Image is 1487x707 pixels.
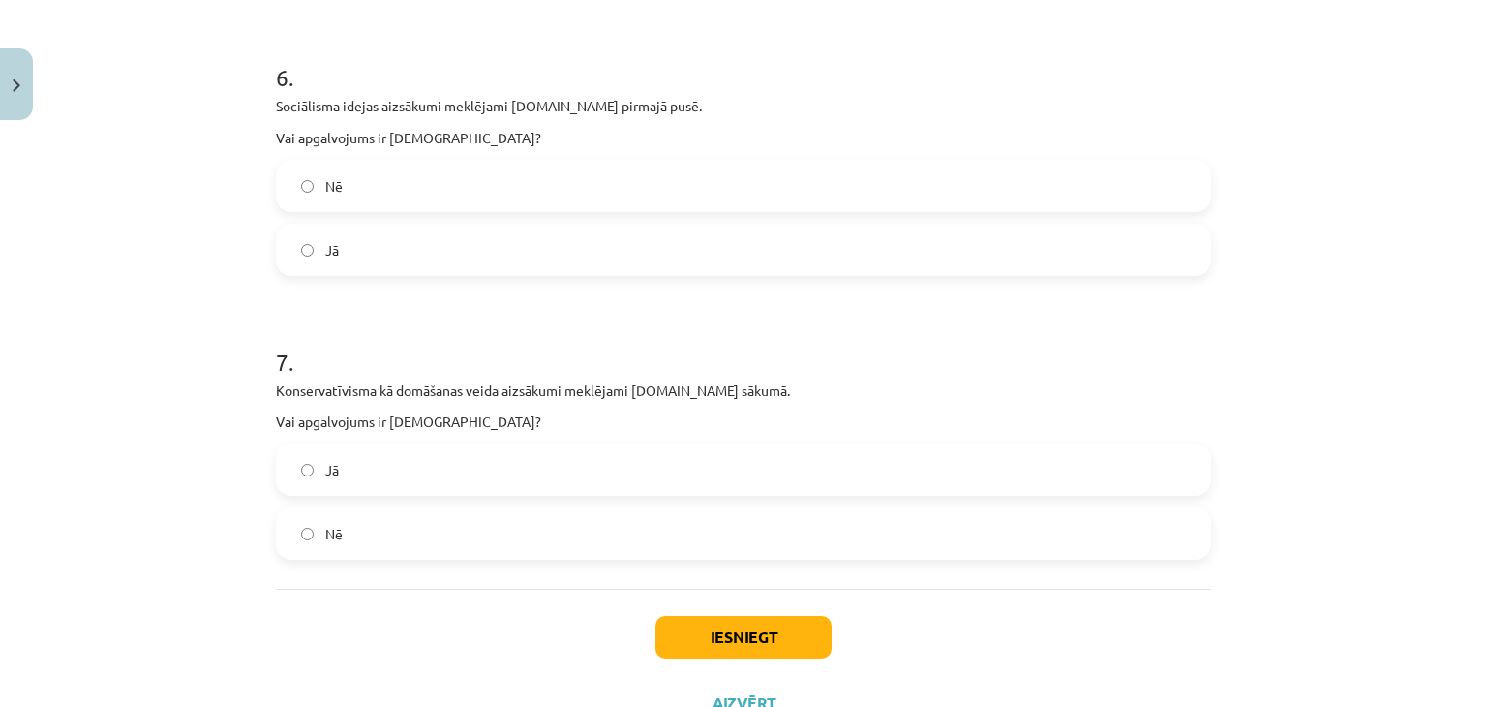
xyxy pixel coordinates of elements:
h1: 7 . [276,315,1211,375]
button: Iesniegt [655,616,832,659]
span: Nē [325,524,343,544]
span: Jā [325,460,339,480]
img: icon-close-lesson-0947bae3869378f0d4975bcd49f059093ad1ed9edebbc8119c70593378902aed.svg [13,79,20,92]
input: Nē [301,528,314,540]
p: Vai apgalvojums ir [DEMOGRAPHIC_DATA]? [276,128,1211,148]
p: Vai apgalvojums ir [DEMOGRAPHIC_DATA]? [276,413,1211,431]
p: Sociālisma idejas aizsākumi meklējami [DOMAIN_NAME] pirmajā pusē. [276,96,1211,116]
p: Konservatīvisma kā domāšanas veida aizsākumi meklējami [DOMAIN_NAME] sākumā. [276,381,1211,401]
input: Jā [301,244,314,257]
span: Jā [325,240,339,261]
span: Nē [325,176,343,197]
input: Jā [301,464,314,476]
h1: 6 . [276,30,1211,90]
input: Nē [301,180,314,193]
